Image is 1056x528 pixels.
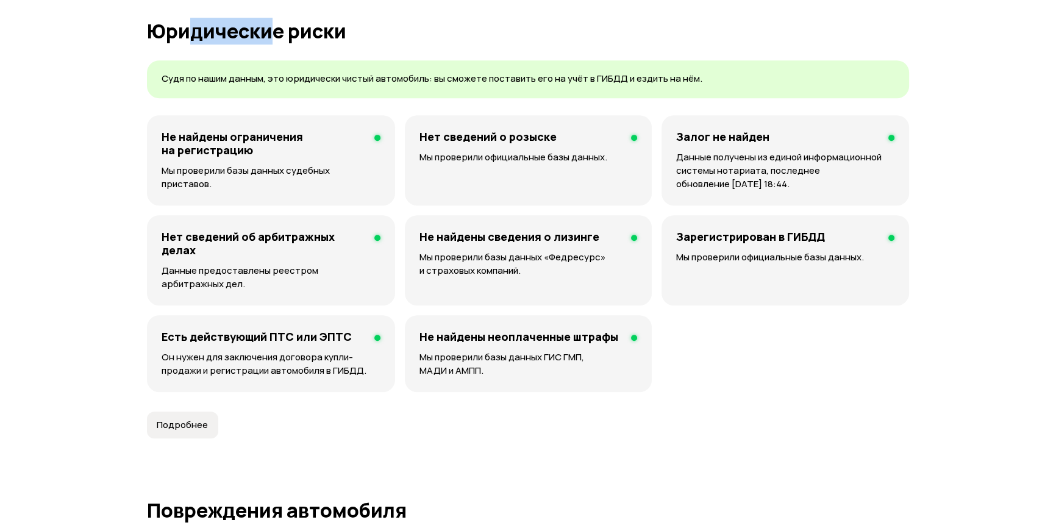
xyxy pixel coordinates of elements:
[419,330,618,343] h4: Не найдены неоплаченные штрафы
[676,151,894,191] p: Данные получены из единой информационной системы нотариата, последнее обновление [DATE] 18:44.
[676,230,825,243] h4: Зарегистрирован в ГИБДД
[419,351,638,377] p: Мы проверили базы данных ГИС ГМП, МАДИ и АМПП.
[419,251,638,277] p: Мы проверили базы данных «Федресурс» и страховых компаний.
[157,419,208,431] span: Подробнее
[676,130,769,143] h4: Залог не найден
[162,230,365,257] h4: Нет сведений об арбитражных делах
[162,164,380,191] p: Мы проверили базы данных судебных приставов.
[419,130,557,143] h4: Нет сведений о розыске
[147,20,909,42] h1: Юридические риски
[162,130,365,157] h4: Не найдены ограничения на регистрацию
[147,412,218,438] button: Подробнее
[676,251,894,264] p: Мы проверили официальные базы данных.
[162,73,894,85] p: Судя по нашим данным, это юридически чистый автомобиль: вы сможете поставить его на учёт в ГИБДД ...
[419,230,599,243] h4: Не найдены сведения о лизинге
[419,151,638,164] p: Мы проверили официальные базы данных.
[147,499,909,521] h1: Повреждения автомобиля
[162,351,380,377] p: Он нужен для заключения договора купли-продажи и регистрации автомобиля в ГИБДД.
[162,330,352,343] h4: Есть действующий ПТС или ЭПТС
[162,264,380,291] p: Данные предоставлены реестром арбитражных дел.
